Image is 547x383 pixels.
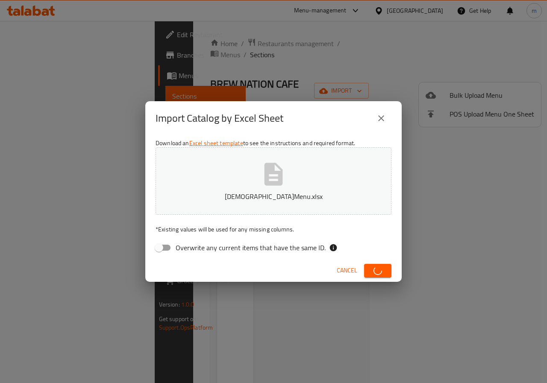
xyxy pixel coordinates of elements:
p: [DEMOGRAPHIC_DATA]Menu.xlsx [169,191,378,202]
button: [DEMOGRAPHIC_DATA]Menu.xlsx [156,147,391,215]
p: Existing values will be used for any missing columns. [156,225,391,234]
a: Excel sheet template [189,137,243,149]
h2: Import Catalog by Excel Sheet [156,111,283,125]
button: close [371,108,391,129]
div: Download an to see the instructions and required format. [145,135,402,259]
button: Cancel [333,263,361,278]
span: Overwrite any current items that have the same ID. [176,243,326,253]
span: Cancel [337,265,357,276]
svg: If the overwrite option isn't selected, then the items that match an existing ID will be ignored ... [329,243,338,252]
